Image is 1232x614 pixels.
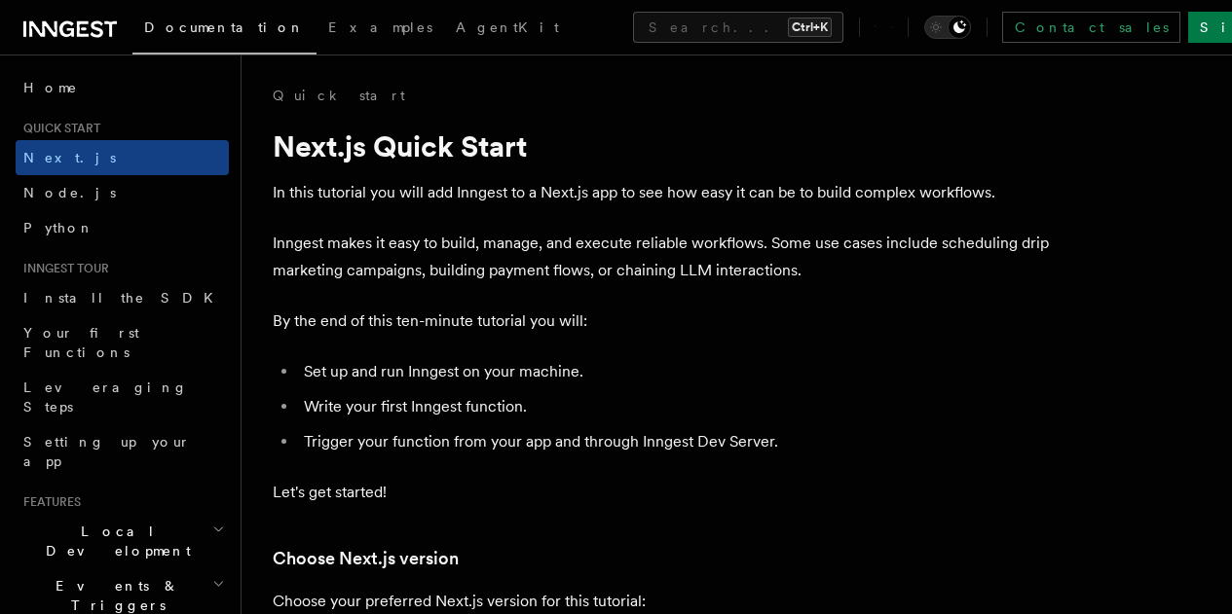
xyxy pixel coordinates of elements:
[16,140,229,175] a: Next.js
[273,230,1052,284] p: Inngest makes it easy to build, manage, and execute reliable workflows. Some use cases include sc...
[273,307,1052,335] p: By the end of this ten-minute tutorial you will:
[23,185,116,200] span: Node.js
[633,12,843,43] button: Search...Ctrl+K
[23,379,188,415] span: Leveraging Steps
[1002,12,1180,43] a: Contact sales
[132,6,317,54] a: Documentation
[16,70,229,105] a: Home
[16,261,109,276] span: Inngest tour
[16,210,229,245] a: Python
[16,280,229,315] a: Install the SDK
[317,6,444,53] a: Examples
[23,150,116,165] span: Next.js
[16,494,81,510] span: Features
[273,128,1052,163] h1: Next.js Quick Start
[273,479,1052,506] p: Let's get started!
[16,424,229,479] a: Setting up your app
[16,370,229,424] a: Leveraging Steps
[273,545,459,572] a: Choose Next.js version
[298,428,1052,455] li: Trigger your function from your app and through Inngest Dev Server.
[298,393,1052,420] li: Write your first Inngest function.
[23,325,139,360] span: Your first Functions
[924,16,971,39] button: Toggle dark mode
[23,290,225,306] span: Install the SDK
[298,358,1052,385] li: Set up and run Inngest on your machine.
[444,6,571,53] a: AgentKit
[273,86,405,105] a: Quick start
[144,19,305,35] span: Documentation
[273,179,1052,206] p: In this tutorial you will add Inngest to a Next.js app to see how easy it can be to build complex...
[456,19,559,35] span: AgentKit
[16,522,212,560] span: Local Development
[16,315,229,370] a: Your first Functions
[23,434,191,469] span: Setting up your app
[788,18,832,37] kbd: Ctrl+K
[23,220,94,235] span: Python
[16,514,229,568] button: Local Development
[23,78,78,97] span: Home
[16,175,229,210] a: Node.js
[16,121,100,136] span: Quick start
[328,19,432,35] span: Examples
